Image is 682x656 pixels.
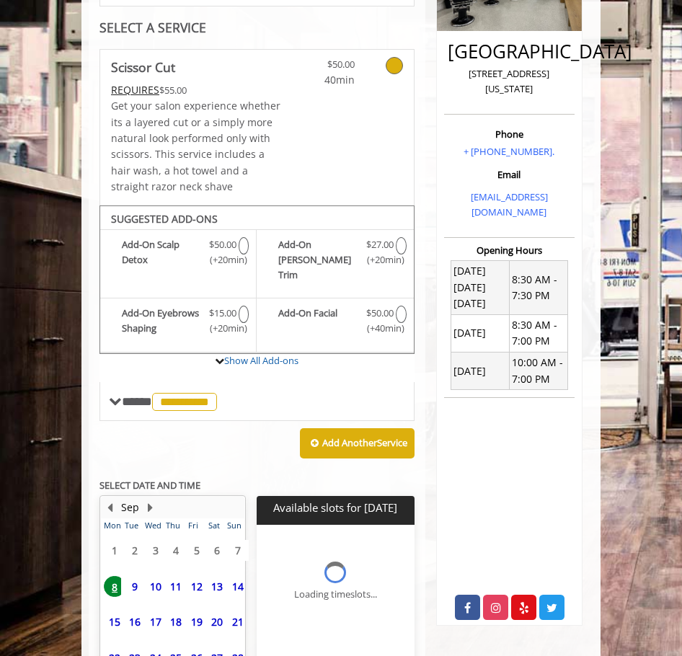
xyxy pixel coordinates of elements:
[124,576,146,597] span: 9
[224,568,245,604] td: Select day14
[142,568,162,604] td: Select day10
[278,237,363,282] b: Add-On [PERSON_NAME] Trim
[224,518,245,533] th: Sun
[121,604,141,640] td: Select day16
[121,500,139,515] button: Sep
[145,611,167,632] span: 17
[262,502,408,514] p: Available slots for [DATE]
[509,353,567,390] td: 10:00 AM - 7:00 PM
[99,21,415,35] div: SELECT A SERVICE
[122,306,207,336] b: Add-On Eyebrows Shaping
[111,98,283,195] p: Get your salon experience whether its a layered cut or a simply more natural look performed only ...
[101,604,121,640] td: Select day15
[107,237,249,271] label: Add-On Scalp Detox
[366,306,394,321] span: $50.00
[278,306,363,336] b: Add-On Facial
[371,321,389,336] span: (+40min )
[227,611,249,632] span: 21
[209,237,236,252] span: $50.00
[371,252,389,267] span: (+20min )
[145,576,167,597] span: 10
[300,428,415,458] button: Add AnotherService
[451,353,509,390] td: [DATE]
[214,321,231,336] span: (+20min )
[264,306,406,340] label: Add-On Facial
[444,245,575,255] h3: Opening Hours
[111,212,218,226] b: SUGGESTED ADD-ONS
[111,57,175,77] b: Scissor Cut
[165,611,187,632] span: 18
[451,314,509,352] td: [DATE]
[209,306,236,321] span: $15.00
[111,82,283,98] div: $55.00
[264,237,406,285] label: Add-On Beard Trim
[186,576,208,597] span: 12
[121,518,141,533] th: Tue
[214,252,231,267] span: (+20min )
[203,568,223,604] td: Select day13
[186,611,208,632] span: 19
[322,436,407,449] b: Add Another Service
[121,568,141,604] td: Select day9
[224,354,298,367] a: Show All Add-ons
[206,611,228,632] span: 20
[309,72,355,88] span: 40min
[309,50,355,88] a: $50.00
[448,129,571,139] h3: Phone
[104,500,115,515] button: Previous Month
[122,237,207,267] b: Add-On Scalp Detox
[101,568,121,604] td: Select day8
[162,518,182,533] th: Thu
[203,604,223,640] td: Select day20
[183,568,203,604] td: Select day12
[448,66,571,97] p: [STREET_ADDRESS][US_STATE]
[162,604,182,640] td: Select day18
[183,518,203,533] th: Fri
[104,611,125,632] span: 15
[183,604,203,640] td: Select day19
[366,237,394,252] span: $27.00
[104,576,125,597] span: 8
[165,576,187,597] span: 11
[224,604,245,640] td: Select day21
[142,604,162,640] td: Select day17
[107,306,249,340] label: Add-On Eyebrows Shaping
[451,261,509,315] td: [DATE] [DATE] [DATE]
[227,576,249,597] span: 14
[111,83,159,97] span: This service needs some Advance to be paid before we block your appointment
[471,190,548,218] a: [EMAIL_ADDRESS][DOMAIN_NAME]
[448,41,571,62] h2: [GEOGRAPHIC_DATA]
[144,500,156,515] button: Next Month
[464,145,554,158] a: + [PHONE_NUMBER].
[448,169,571,179] h3: Email
[509,314,567,352] td: 8:30 AM - 7:00 PM
[101,518,121,533] th: Mon
[99,205,415,354] div: Scissor Cut Add-onS
[203,518,223,533] th: Sat
[162,568,182,604] td: Select day11
[124,611,146,632] span: 16
[99,479,200,492] b: SELECT DATE AND TIME
[509,261,567,315] td: 8:30 AM - 7:30 PM
[142,518,162,533] th: Wed
[294,587,377,602] div: Loading timeslots...
[206,576,228,597] span: 13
